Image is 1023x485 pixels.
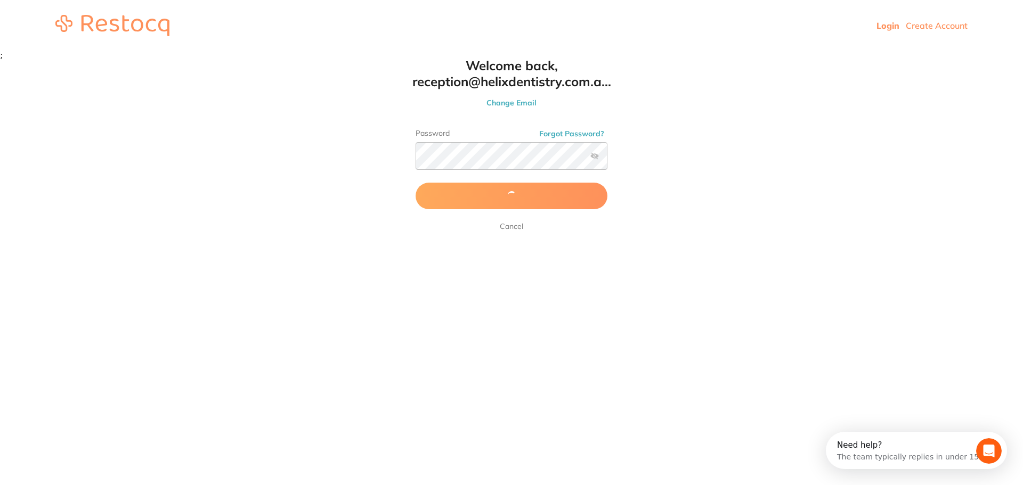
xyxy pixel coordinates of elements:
[498,220,525,233] a: Cancel
[876,20,899,31] a: Login
[536,129,607,138] button: Forgot Password?
[416,129,607,138] label: Password
[55,15,169,36] img: restocq_logo.svg
[826,432,1007,469] iframe: Intercom live chat discovery launcher
[11,9,160,18] div: Need help?
[976,438,1002,464] iframe: Intercom live chat
[394,98,629,108] button: Change Email
[906,20,968,31] a: Create Account
[394,57,629,89] h1: Welcome back, reception@helixdentistry.com.a...
[11,18,160,29] div: The team typically replies in under 15m
[4,4,192,34] div: Open Intercom Messenger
